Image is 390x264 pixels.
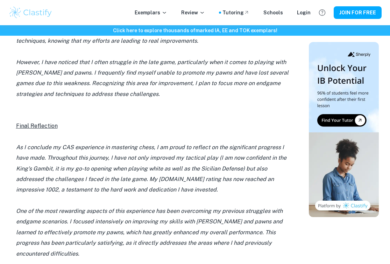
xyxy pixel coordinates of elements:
img: Clastify logo [8,6,53,20]
p: Exemplars [135,9,167,16]
button: Help and Feedback [316,7,328,19]
a: Login [297,9,311,16]
i: However, I have noticed that I often struggle in the late game, particularly when it comes to pla... [16,59,289,97]
img: Thumbnail [309,42,379,217]
a: Schools [263,9,283,16]
a: Tutoring [222,9,249,16]
button: JOIN FOR FREE [334,6,382,19]
p: Review [181,9,205,16]
u: Final Reflection [16,123,58,129]
i: As I conclude my CAS experience in mastering chess, I am proud to reflect on the significant prog... [16,144,286,193]
i: The increase in my rating and my enhanced performance with the King's Gambit have greatly motivat... [16,6,295,44]
h6: Click here to explore thousands of marked IA, EE and TOK exemplars ! [1,27,389,34]
i: One of the most rewarding aspects of this experience has been overcoming my previous struggles wi... [16,208,283,257]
